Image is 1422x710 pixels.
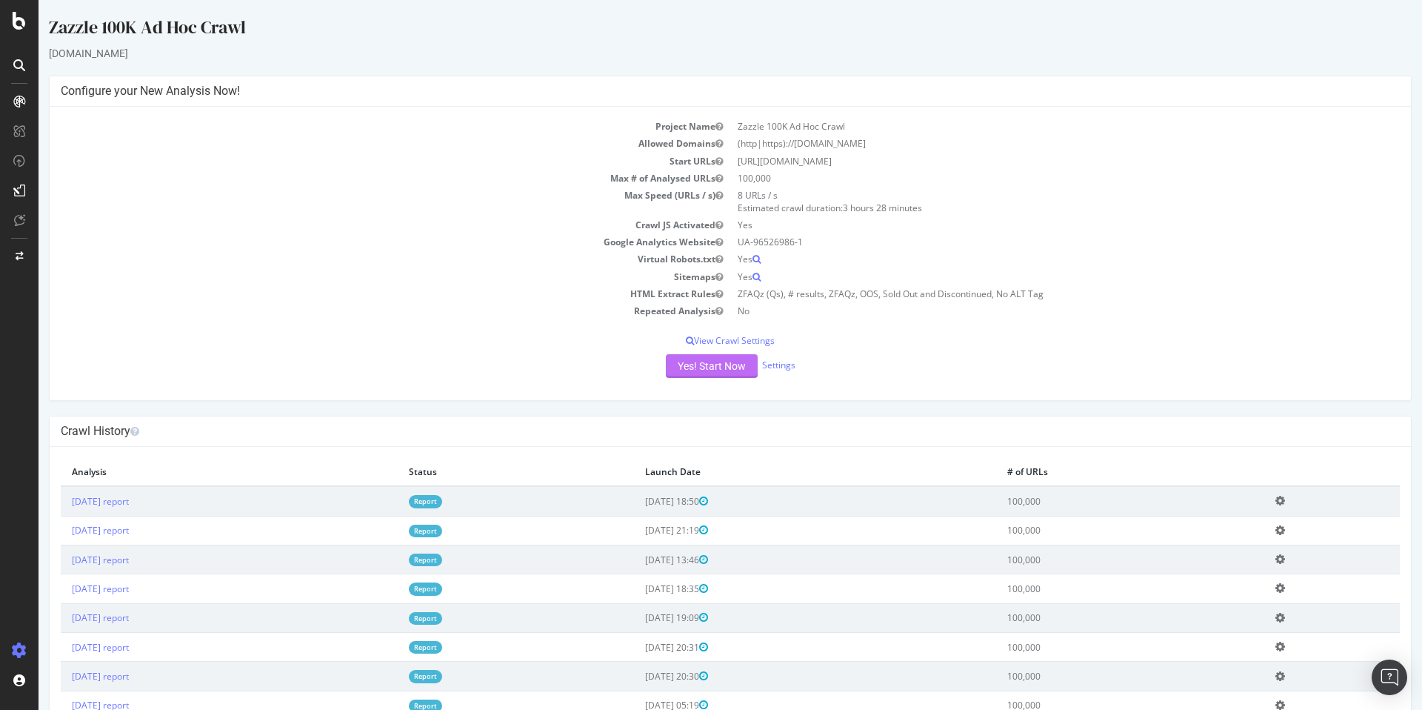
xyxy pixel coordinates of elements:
[370,495,404,508] a: Report
[10,46,1373,61] div: [DOMAIN_NAME]
[692,268,1361,285] td: Yes
[958,632,1226,661] td: 100,000
[370,641,404,654] a: Report
[22,251,692,268] td: Virtual Robots.txt
[33,611,90,624] a: [DATE] report
[692,285,1361,302] td: ZFAQz (Qs), # results, ZFAQz, OOS, Sold Out and Discontinued, No ALT Tag
[958,545,1226,574] td: 100,000
[724,359,757,371] a: Settings
[33,524,90,537] a: [DATE] report
[692,170,1361,187] td: 100,000
[692,251,1361,268] td: Yes
[958,603,1226,632] td: 100,000
[958,458,1226,486] th: # of URLs
[22,170,692,187] td: Max # of Analysed URLs
[22,153,692,170] td: Start URLs
[1372,660,1407,695] div: Open Intercom Messenger
[607,641,670,654] span: [DATE] 20:31
[804,202,884,214] span: 3 hours 28 minutes
[33,670,90,683] a: [DATE] report
[692,187,1361,216] td: 8 URLs / s Estimated crawl duration:
[607,554,670,566] span: [DATE] 13:46
[370,554,404,566] a: Report
[607,583,670,595] span: [DATE] 18:35
[33,641,90,654] a: [DATE] report
[22,233,692,251] td: Google Analytics Website
[692,153,1361,170] td: [URL][DOMAIN_NAME]
[607,670,670,683] span: [DATE] 20:30
[370,612,404,625] a: Report
[22,187,692,216] td: Max Speed (URLs / s)
[595,458,958,486] th: Launch Date
[958,486,1226,516] td: 100,000
[22,216,692,233] td: Crawl JS Activated
[33,583,90,595] a: [DATE] report
[370,583,404,595] a: Report
[359,458,595,486] th: Status
[22,268,692,285] td: Sitemaps
[692,302,1361,319] td: No
[692,135,1361,152] td: (http|https)://[DOMAIN_NAME]
[22,135,692,152] td: Allowed Domains
[627,354,719,378] button: Yes! Start Now
[22,334,1361,347] p: View Crawl Settings
[370,670,404,683] a: Report
[692,216,1361,233] td: Yes
[692,118,1361,135] td: Zazzle 100K Ad Hoc Crawl
[22,424,1361,439] h4: Crawl History
[607,611,670,624] span: [DATE] 19:09
[692,233,1361,251] td: UA-96526986-1
[607,524,670,537] span: [DATE] 21:19
[958,574,1226,603] td: 100,000
[22,458,359,486] th: Analysis
[958,516,1226,545] td: 100,000
[370,525,404,537] a: Report
[22,302,692,319] td: Repeated Analysis
[22,285,692,302] td: HTML Extract Rules
[33,495,90,508] a: [DATE] report
[10,15,1373,46] div: Zazzle 100K Ad Hoc Crawl
[22,118,692,135] td: Project Name
[958,662,1226,691] td: 100,000
[33,554,90,566] a: [DATE] report
[607,495,670,508] span: [DATE] 18:50
[22,84,1361,99] h4: Configure your New Analysis Now!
